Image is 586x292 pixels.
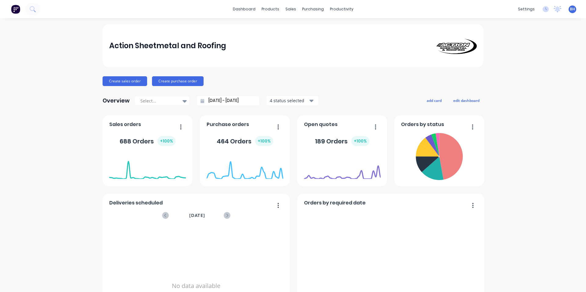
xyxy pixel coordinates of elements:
div: 189 Orders [315,136,369,146]
div: + 100 % [255,136,273,146]
button: Create purchase order [152,76,204,86]
a: dashboard [230,5,259,14]
div: + 100 % [157,136,175,146]
span: Deliveries scheduled [109,199,163,207]
span: [DATE] [189,212,205,219]
span: Sales orders [109,121,141,128]
div: products [259,5,282,14]
img: Action Sheetmetal and Roofing [434,38,477,54]
div: settings [515,5,538,14]
img: Factory [11,5,20,14]
button: 4 status selected [266,96,318,105]
div: purchasing [299,5,327,14]
span: Purchase orders [207,121,249,128]
div: sales [282,5,299,14]
div: Action Sheetmetal and Roofing [109,40,226,52]
span: Open quotes [304,121,338,128]
button: edit dashboard [449,96,483,104]
div: 464 Orders [217,136,273,146]
button: add card [423,96,446,104]
div: Overview [103,95,130,107]
div: 4 status selected [270,97,308,104]
button: Create sales order [103,76,147,86]
span: Orders by status [401,121,444,128]
div: 688 Orders [120,136,175,146]
div: + 100 % [351,136,369,146]
span: BH [570,6,575,12]
div: productivity [327,5,356,14]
